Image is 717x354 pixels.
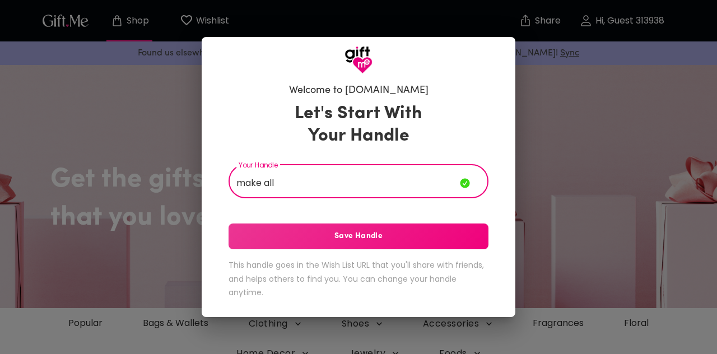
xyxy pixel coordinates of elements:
[344,46,373,74] img: GiftMe Logo
[281,103,436,147] h3: Let's Start With Your Handle
[289,84,429,97] h6: Welcome to [DOMAIN_NAME]
[229,223,488,249] button: Save Handle
[229,230,488,243] span: Save Handle
[229,258,488,300] h6: This handle goes in the Wish List URL that you'll share with friends, and helps others to find yo...
[229,167,460,198] input: Your Handle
